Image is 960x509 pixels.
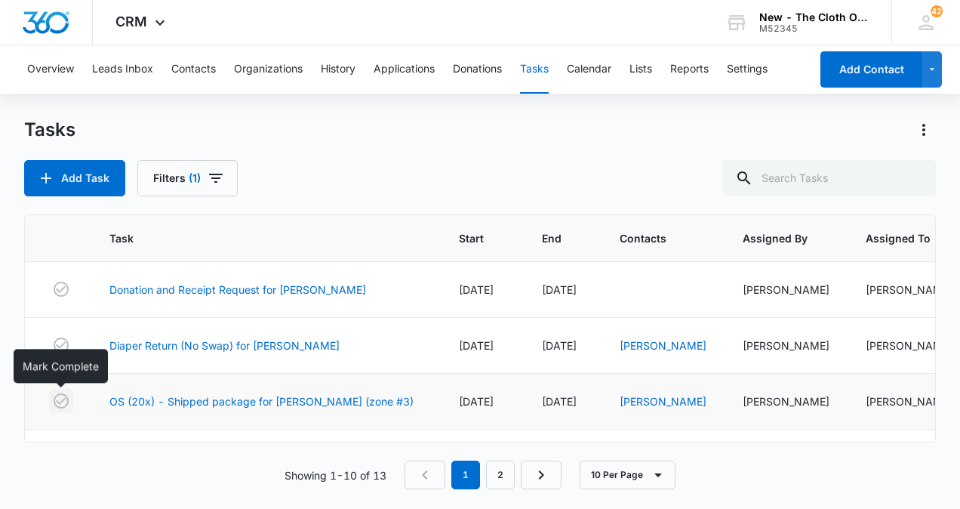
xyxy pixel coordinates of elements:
[171,45,216,94] button: Contacts
[620,339,706,352] a: [PERSON_NAME]
[542,339,577,352] span: [DATE]
[820,51,922,88] button: Add Contact
[620,230,685,246] span: Contacts
[866,282,952,298] div: [PERSON_NAME]
[567,45,611,94] button: Calendar
[521,461,562,489] a: Next Page
[866,393,952,409] div: [PERSON_NAME]
[109,338,340,353] a: Diaper Return (No Swap) for [PERSON_NAME]
[115,14,147,29] span: CRM
[542,230,562,246] span: End
[620,395,706,408] a: [PERSON_NAME]
[759,23,869,34] div: account id
[759,11,869,23] div: account name
[27,45,74,94] button: Overview
[866,338,952,353] div: [PERSON_NAME]
[92,45,153,94] button: Leads Inbox
[109,393,414,409] a: OS (20x) - Shipped package for [PERSON_NAME] (zone #3)
[405,461,562,489] nav: Pagination
[459,339,494,352] span: [DATE]
[542,395,577,408] span: [DATE]
[14,349,108,383] div: Mark Complete
[743,230,808,246] span: Assigned By
[109,230,401,246] span: Task
[743,338,829,353] div: [PERSON_NAME]
[723,160,936,196] input: Search Tasks
[743,393,829,409] div: [PERSON_NAME]
[137,160,238,196] button: Filters(1)
[24,119,75,141] h1: Tasks
[459,230,484,246] span: Start
[285,467,386,483] p: Showing 1-10 of 13
[451,461,480,489] em: 1
[670,45,709,94] button: Reports
[453,45,502,94] button: Donations
[459,283,494,296] span: [DATE]
[459,395,494,408] span: [DATE]
[374,45,435,94] button: Applications
[866,230,931,246] span: Assigned To
[743,282,829,298] div: [PERSON_NAME]
[109,282,366,298] a: Donation and Receipt Request for [PERSON_NAME]
[629,45,652,94] button: Lists
[321,45,355,94] button: History
[931,5,943,17] span: 42
[727,45,768,94] button: Settings
[542,283,577,296] span: [DATE]
[234,45,303,94] button: Organizations
[24,160,125,196] button: Add Task
[931,5,943,17] div: notifications count
[580,461,675,489] button: 10 Per Page
[189,173,201,184] span: (1)
[486,461,515,489] a: Page 2
[912,118,936,142] button: Actions
[520,45,549,94] button: Tasks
